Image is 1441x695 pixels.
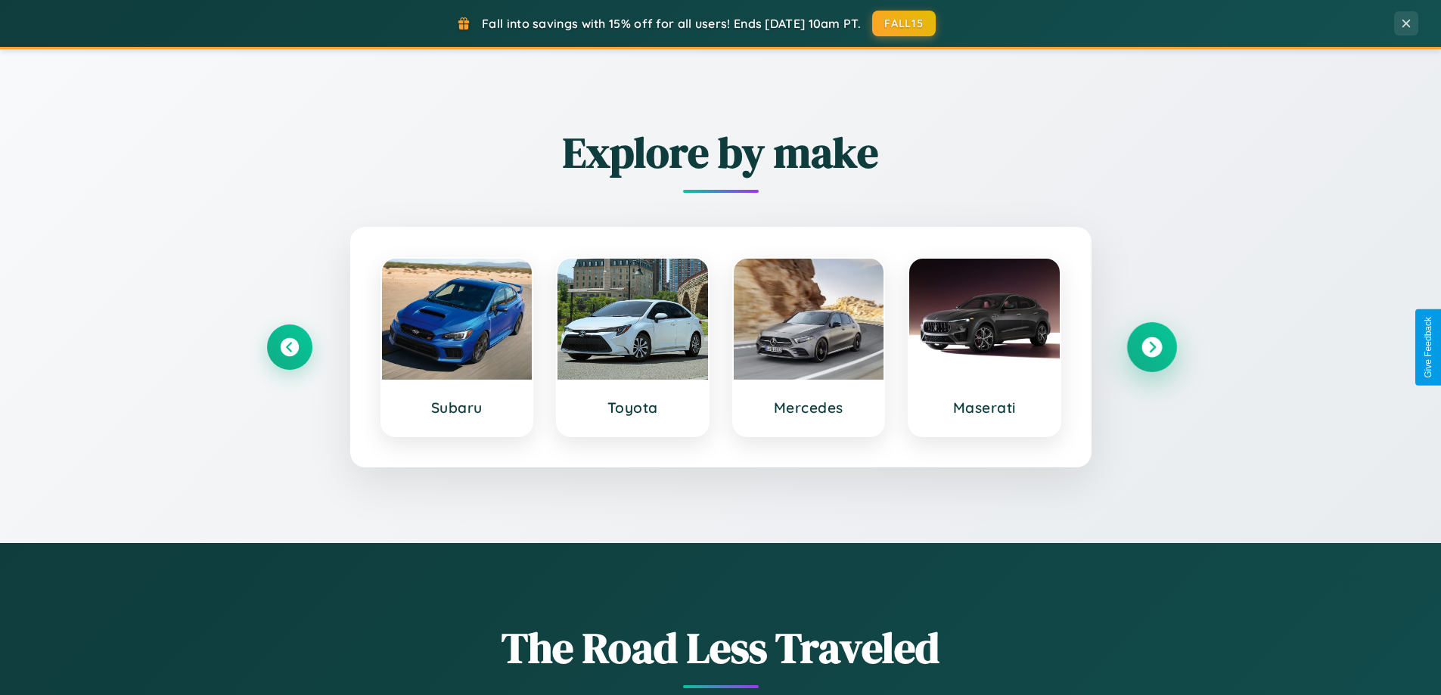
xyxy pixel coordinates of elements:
[749,399,869,417] h3: Mercedes
[482,16,861,31] span: Fall into savings with 15% off for all users! Ends [DATE] 10am PT.
[397,399,517,417] h3: Subaru
[573,399,693,417] h3: Toyota
[267,619,1175,677] h1: The Road Less Traveled
[267,123,1175,182] h2: Explore by make
[872,11,936,36] button: FALL15
[1423,317,1433,378] div: Give Feedback
[924,399,1045,417] h3: Maserati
